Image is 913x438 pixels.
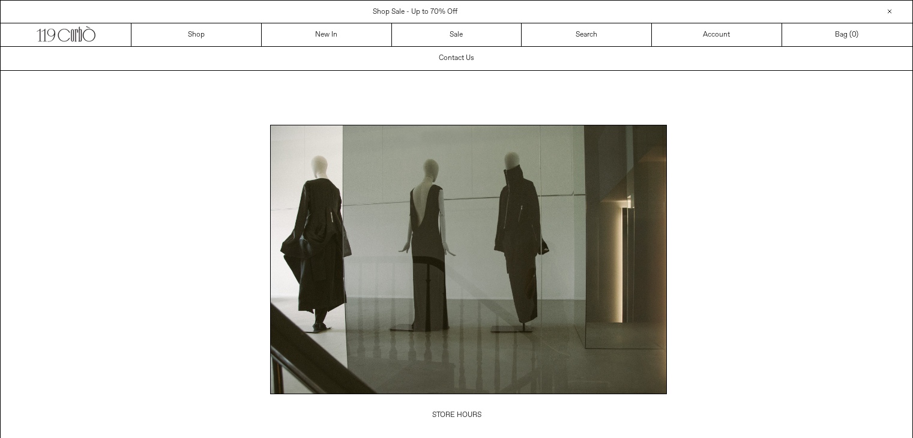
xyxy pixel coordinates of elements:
[852,30,856,40] span: 0
[131,23,262,46] a: Shop
[439,48,474,68] h1: Contact Us
[522,23,652,46] a: Search
[782,23,912,46] a: Bag ()
[373,7,457,17] a: Shop Sale - Up to 70% Off
[392,23,522,46] a: Sale
[258,404,655,427] p: STORE HOURS
[852,29,858,40] span: )
[262,23,392,46] a: New In
[652,23,782,46] a: Account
